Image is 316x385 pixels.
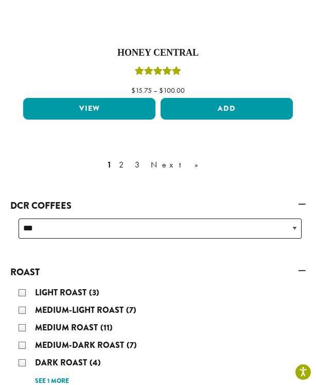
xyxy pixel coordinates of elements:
bdi: 100.00 [159,86,185,95]
span: (3) [89,287,99,298]
bdi: 15.75 [131,86,152,95]
a: View [23,98,155,120]
a: 1 [105,159,114,171]
span: (11) [100,322,113,333]
div: DCR Coffees [10,214,306,251]
span: Medium Roast [35,322,100,333]
a: Roast [10,263,306,281]
span: $ [159,86,163,95]
h4: Honey Central [21,47,295,59]
span: (4) [90,357,101,369]
span: – [153,86,157,95]
span: Dark Roast [35,357,90,369]
span: Medium-Dark Roast [35,339,127,351]
span: (7) [127,339,137,351]
div: Rated 5.00 out of 5 [135,65,181,80]
a: 2 [117,159,130,171]
a: 3 [133,159,146,171]
span: Light Roast [35,287,89,298]
a: DCR Coffees [10,197,306,214]
span: (7) [126,304,136,316]
span: Medium-Light Roast [35,304,126,316]
button: Add [161,98,293,120]
a: Next » [149,159,208,171]
span: $ [131,86,135,95]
